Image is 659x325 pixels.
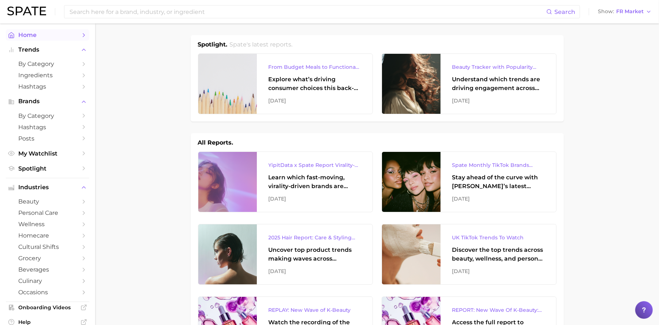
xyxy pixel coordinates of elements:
div: [DATE] [452,267,544,276]
button: Brands [6,96,89,107]
span: Trends [18,46,77,53]
a: Ingredients [6,70,89,81]
span: Show [598,10,614,14]
a: Hashtags [6,81,89,92]
span: Hashtags [18,124,77,131]
span: Spotlight [18,165,77,172]
a: Spate Monthly TikTok Brands TrackerStay ahead of the curve with [PERSON_NAME]’s latest monthly tr... [382,152,557,212]
span: Posts [18,135,77,142]
span: occasions [18,289,77,296]
a: Home [6,29,89,41]
a: beauty [6,196,89,207]
h1: Spotlight. [198,40,228,49]
div: Explore what’s driving consumer choices this back-to-school season From budget-friendly meals to ... [269,75,361,93]
div: Spate Monthly TikTok Brands Tracker [452,161,544,169]
div: [DATE] [452,194,544,203]
a: My Watchlist [6,148,89,159]
span: grocery [18,255,77,262]
button: Trends [6,44,89,55]
div: Beauty Tracker with Popularity Index [452,63,544,71]
div: [DATE] [452,96,544,105]
span: personal care [18,209,77,216]
div: Stay ahead of the curve with [PERSON_NAME]’s latest monthly tracker, spotlighting the fastest-gro... [452,173,544,191]
div: YipitData x Spate Report Virality-Driven Brands Are Taking a Slice of the Beauty Pie [269,161,361,169]
a: UK TikTok Trends To WatchDiscover the top trends across beauty, wellness, and personal care on Ti... [382,224,557,285]
a: cultural shifts [6,241,89,253]
span: Hashtags [18,83,77,90]
div: Understand which trends are driving engagement across platforms in the skin, hair, makeup, and fr... [452,75,544,93]
img: SPATE [7,7,46,15]
span: culinary [18,277,77,284]
span: by Category [18,112,77,119]
a: Posts [6,133,89,144]
span: cultural shifts [18,243,77,250]
h2: Spate's latest reports. [229,40,292,49]
div: REPORT: New Wave Of K-Beauty: [GEOGRAPHIC_DATA]’s Trending Innovations In Skincare & Color Cosmetics [452,306,544,314]
div: [DATE] [269,96,361,105]
a: homecare [6,230,89,241]
a: grocery [6,253,89,264]
a: From Budget Meals to Functional Snacks: Food & Beverage Trends Shaping Consumer Behavior This Sch... [198,53,373,114]
a: culinary [6,275,89,287]
span: FR Market [616,10,644,14]
a: Onboarding Videos [6,302,89,313]
div: Learn which fast-moving, virality-driven brands are leading the pack, the risks of viral growth, ... [269,173,361,191]
a: Beauty Tracker with Popularity IndexUnderstand which trends are driving engagement across platfor... [382,53,557,114]
span: Industries [18,184,77,191]
span: Onboarding Videos [18,304,77,311]
span: Brands [18,98,77,105]
a: personal care [6,207,89,218]
a: YipitData x Spate Report Virality-Driven Brands Are Taking a Slice of the Beauty PieLearn which f... [198,152,373,212]
a: by Category [6,110,89,122]
a: by Category [6,58,89,70]
span: Home [18,31,77,38]
span: homecare [18,232,77,239]
h1: All Reports. [198,138,233,147]
div: Discover the top trends across beauty, wellness, and personal care on TikTok [GEOGRAPHIC_DATA]. [452,246,544,263]
div: [DATE] [269,267,361,276]
input: Search here for a brand, industry, or ingredient [69,5,546,18]
div: From Budget Meals to Functional Snacks: Food & Beverage Trends Shaping Consumer Behavior This Sch... [269,63,361,71]
a: occasions [6,287,89,298]
span: beauty [18,198,77,205]
span: Search [554,8,575,15]
a: Hashtags [6,122,89,133]
a: wellness [6,218,89,230]
span: My Watchlist [18,150,77,157]
a: Spotlight [6,163,89,174]
div: REPLAY: New Wave of K-Beauty [269,306,361,314]
div: 2025 Hair Report: Care & Styling Products [269,233,361,242]
div: Uncover top product trends making waves across platforms — along with key insights into benefits,... [269,246,361,263]
button: Industries [6,182,89,193]
span: wellness [18,221,77,228]
a: beverages [6,264,89,275]
span: beverages [18,266,77,273]
div: [DATE] [269,194,361,203]
span: Ingredients [18,72,77,79]
button: ShowFR Market [596,7,654,16]
span: by Category [18,60,77,67]
a: 2025 Hair Report: Care & Styling ProductsUncover top product trends making waves across platforms... [198,224,373,285]
div: UK TikTok Trends To Watch [452,233,544,242]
